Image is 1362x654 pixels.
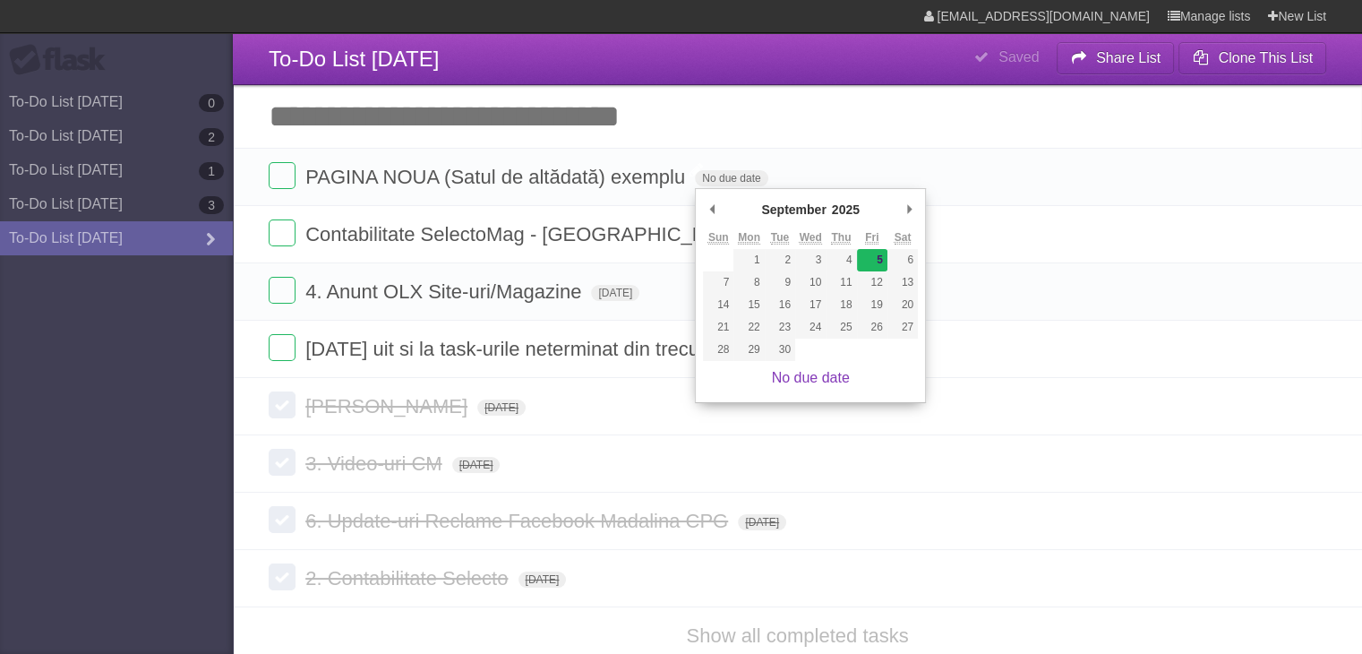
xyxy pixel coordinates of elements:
abbr: Thursday [831,231,851,245]
span: [DATE] [518,572,567,588]
button: 5 [857,249,887,271]
abbr: Sunday [708,231,729,245]
button: 7 [703,271,733,294]
button: 12 [857,271,887,294]
label: Done [269,162,296,189]
button: 13 [887,271,918,294]
button: 28 [703,339,733,361]
button: 26 [857,316,887,339]
button: 10 [795,271,826,294]
label: Done [269,564,296,590]
b: 0 [199,94,224,112]
span: [DATE] [452,457,501,473]
button: 4 [826,249,856,271]
a: Show all completed tasks [686,624,908,647]
span: 3. Video-uri CM [305,452,446,475]
label: Done [269,392,296,418]
label: Done [269,449,296,476]
span: PAGINA NOUA (Satul de altădată) exemplu [305,166,690,188]
button: 25 [826,316,856,339]
button: 9 [765,271,795,294]
button: 27 [887,316,918,339]
button: 8 [733,271,764,294]
b: 2 [199,128,224,146]
button: 19 [857,294,887,316]
button: 29 [733,339,764,361]
button: 1 [733,249,764,271]
button: 2 [765,249,795,271]
b: Clone This List [1218,50,1313,65]
div: 2025 [829,196,862,223]
button: 3 [795,249,826,271]
button: 11 [826,271,856,294]
b: Share List [1096,50,1161,65]
span: [DATE] [477,400,526,416]
button: 22 [733,316,764,339]
span: 4. Anunt OLX Site-uri/Magazine [305,280,586,303]
span: No due date [695,170,767,186]
abbr: Friday [865,231,878,245]
span: 6. Update-uri Reclame Facebook Madalina CPG [305,510,732,532]
button: 16 [765,294,795,316]
b: 1 [199,162,224,180]
abbr: Wednesday [800,231,822,245]
button: 6 [887,249,918,271]
b: 3 [199,196,224,214]
button: 30 [765,339,795,361]
span: [DATE] uit si la task-urile neterminat din trecut [305,338,709,360]
label: Done [269,334,296,361]
a: No due date [772,370,850,385]
button: 23 [765,316,795,339]
button: 20 [887,294,918,316]
button: Next Month [900,196,918,223]
button: 17 [795,294,826,316]
span: [DATE] [591,285,639,301]
span: Contabilitate SelectoMag - [GEOGRAPHIC_DATA] [305,223,751,245]
button: 21 [703,316,733,339]
button: Previous Month [703,196,721,223]
button: 15 [733,294,764,316]
b: Saved [998,49,1039,65]
button: 18 [826,294,856,316]
button: 14 [703,294,733,316]
button: Share List [1057,42,1175,74]
span: To-Do List [DATE] [269,47,439,71]
abbr: Saturday [895,231,912,245]
abbr: Monday [738,231,760,245]
div: Flask [9,44,116,76]
label: Done [269,506,296,533]
button: Clone This List [1178,42,1326,74]
div: September [758,196,828,223]
abbr: Tuesday [771,231,789,245]
button: 24 [795,316,826,339]
span: [DATE] [738,514,786,530]
label: Done [269,277,296,304]
span: 2. Contabilitate Selecto [305,567,512,589]
label: Done [269,219,296,246]
span: [PERSON_NAME] [305,395,472,417]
